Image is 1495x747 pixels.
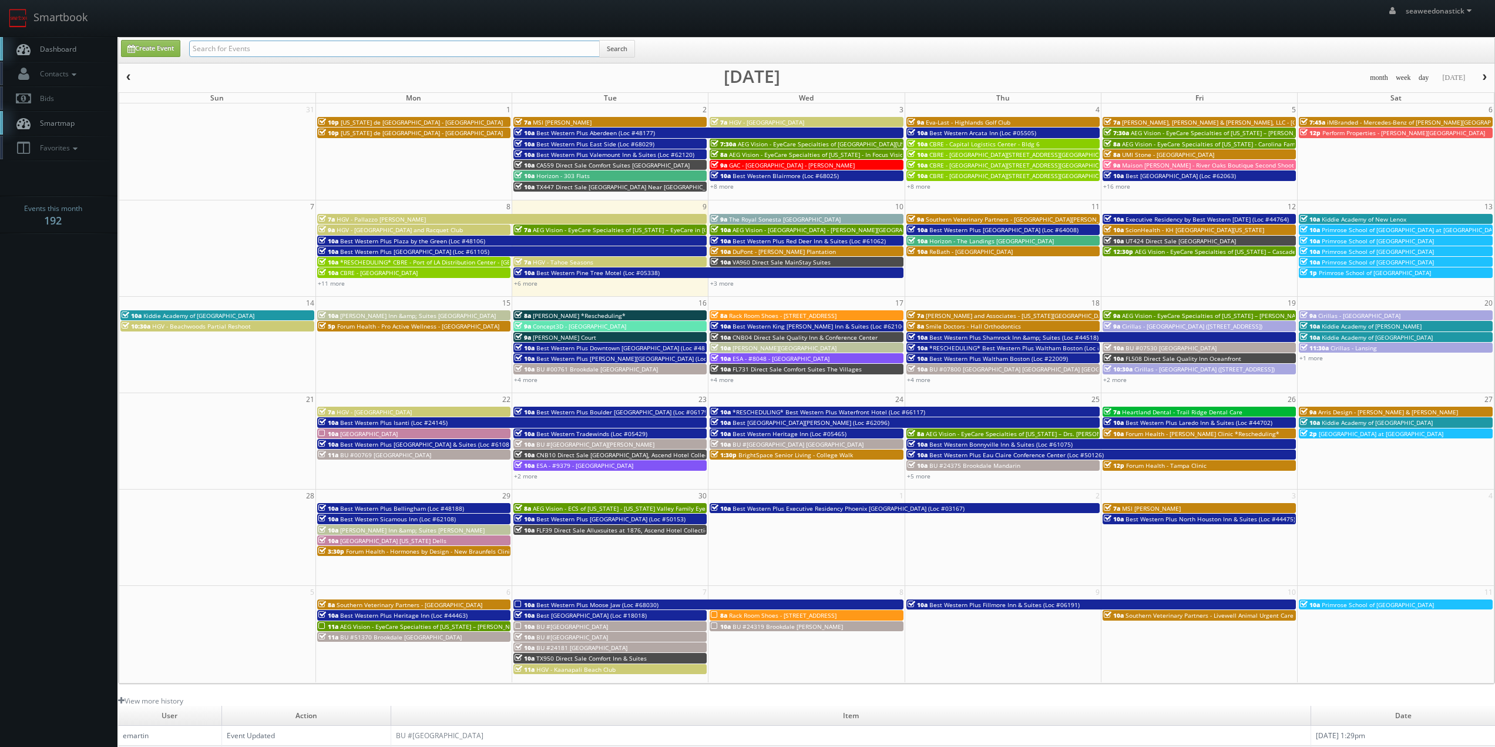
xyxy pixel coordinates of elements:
span: Perform Properties - [PERSON_NAME][GEOGRAPHIC_DATA] [1322,129,1485,137]
span: 9a [908,215,924,223]
span: 10a [711,344,731,352]
span: AEG Vision - EyeCare Specialties of [GEOGRAPHIC_DATA][US_STATE] - [GEOGRAPHIC_DATA] [738,140,989,148]
span: 10a [318,440,338,448]
span: [US_STATE] de [GEOGRAPHIC_DATA] - [GEOGRAPHIC_DATA] [341,118,503,126]
span: 10a [908,333,928,341]
span: Best Western Plus Shamrock Inn &amp; Suites (Loc #44518) [929,333,1098,341]
span: 10a [515,430,535,438]
span: Primrose School of [GEOGRAPHIC_DATA] [1322,258,1434,266]
span: 10a [515,269,535,277]
span: FLF39 Direct Sale Alluxsuites at 1876, Ascend Hotel Collection [536,526,712,534]
span: 10a [318,269,338,277]
span: 7:45a [1300,118,1325,126]
span: 10a [515,461,535,470]
span: AEG Vision - EyeCare Specialties of [US_STATE] - Carolina Family Vision [1122,140,1321,148]
span: MSI [PERSON_NAME] [1122,504,1181,512]
span: 10a [711,504,731,512]
span: 10a [515,526,535,534]
span: BU #24375 Brookdale Mandarin [929,461,1020,470]
span: 3:30p [318,547,344,555]
span: 10a [711,365,731,373]
span: 10a [1300,226,1320,234]
a: +4 more [514,376,537,384]
span: BU #[GEOGRAPHIC_DATA] [536,622,608,631]
span: 7a [515,226,531,234]
span: 10a [318,418,338,427]
span: 10a [318,515,338,523]
button: week [1392,71,1415,85]
span: *RESCHEDULING* Best Western Plus Waterfront Hotel (Loc #66117) [733,408,925,416]
span: 10a [908,129,928,137]
span: 8a [711,611,727,619]
span: AEG Vision - [GEOGRAPHIC_DATA] - [PERSON_NAME][GEOGRAPHIC_DATA] [733,226,935,234]
span: 8a [908,430,924,438]
span: 10a [1104,237,1124,245]
span: 8a [908,322,924,330]
span: Best Western Plus Red Deer Inn & Suites (Loc #61062) [733,237,886,245]
span: 10a [1300,247,1320,256]
span: Primrose School of [GEOGRAPHIC_DATA] [1322,601,1434,609]
span: 11:30a [1300,344,1329,352]
span: HGV - [GEOGRAPHIC_DATA] [337,408,412,416]
span: TX447 Direct Sale [GEOGRAPHIC_DATA] Near [GEOGRAPHIC_DATA] [536,183,721,191]
span: 10a [515,622,535,631]
a: Create Event [121,40,180,57]
span: [PERSON_NAME], [PERSON_NAME] & [PERSON_NAME], LLC - [GEOGRAPHIC_DATA] [1122,118,1348,126]
span: Kiddie Academy of [GEOGRAPHIC_DATA] [1322,418,1433,427]
span: 9a [1300,408,1316,416]
span: 10:30a [1104,365,1133,373]
span: 10a [711,440,731,448]
span: 10a [515,451,535,459]
span: 12p [1104,461,1124,470]
span: 10a [908,150,928,159]
a: +8 more [907,182,930,190]
span: HGV - Beachwoods Partial Reshoot [152,322,251,330]
span: 10a [711,408,731,416]
span: 10a [908,354,928,363]
span: Best Western Plus Waltham Boston (Loc #22009) [929,354,1068,363]
span: The Royal Sonesta [GEOGRAPHIC_DATA] [729,215,841,223]
span: 9a [1104,161,1120,169]
span: 10a [318,258,338,266]
a: +16 more [1103,182,1130,190]
button: day [1415,71,1433,85]
span: BU #24319 Brookdale [PERSON_NAME] [733,622,843,631]
span: Best Western Bonnyville Inn & Suites (Loc #61075) [929,440,1073,448]
span: BrightSpace Senior Living - College Walk [738,451,853,459]
span: 10a [318,537,338,545]
span: MSI [PERSON_NAME] [533,118,592,126]
span: AEG Vision - EyeCare Specialties of [US_STATE] - In Focus Vision Center [729,150,928,159]
a: +11 more [318,279,345,287]
span: 7a [1104,504,1120,512]
button: Search [599,40,635,58]
span: GAC - [GEOGRAPHIC_DATA] - [PERSON_NAME] [729,161,855,169]
span: BU #51370 Brookdale [GEOGRAPHIC_DATA] [340,633,462,641]
span: Best Western Plus Eau Claire Conference Center (Loc #50126) [929,451,1104,459]
span: AEG Vision - EyeCare Specialties of [US_STATE] – Drs. [PERSON_NAME] and [PERSON_NAME]-Ost and Ass... [926,430,1272,438]
span: 11a [318,451,338,459]
span: 10a [318,526,338,534]
span: 9a [1104,311,1120,320]
span: 10a [1300,333,1320,341]
span: 10a [318,504,338,512]
span: Best Western Tradewinds (Loc #05429) [536,430,647,438]
span: Best [GEOGRAPHIC_DATA] (Loc #18018) [536,611,647,619]
span: 7a [318,408,335,416]
span: ReBath - [GEOGRAPHIC_DATA] [929,247,1013,256]
span: 10a [1300,418,1320,427]
span: 10a [908,344,928,352]
span: 8a [515,504,531,512]
span: Best Western Plus Isanti (Loc #24145) [340,418,448,427]
span: AEG Vision - EyeCare Specialties of [US_STATE] – [PERSON_NAME] Vision [1131,129,1333,137]
span: 10a [1300,322,1320,330]
span: 10a [711,322,731,330]
span: 5p [318,322,335,330]
span: 12p [1300,129,1321,137]
span: Horizon - The Landings [GEOGRAPHIC_DATA] [929,237,1054,245]
span: Best Western Plus Executive Residency Phoenix [GEOGRAPHIC_DATA] (Loc #03167) [733,504,965,512]
span: 1:30p [711,451,737,459]
span: Heartland Dental - Trail Ridge Dental Care [1122,408,1242,416]
span: Best Western Plus Plaza by the Green (Loc #48106) [340,237,485,245]
span: 10a [908,440,928,448]
span: CBRE - Capital Logistics Center - Bldg 6 [929,140,1040,148]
